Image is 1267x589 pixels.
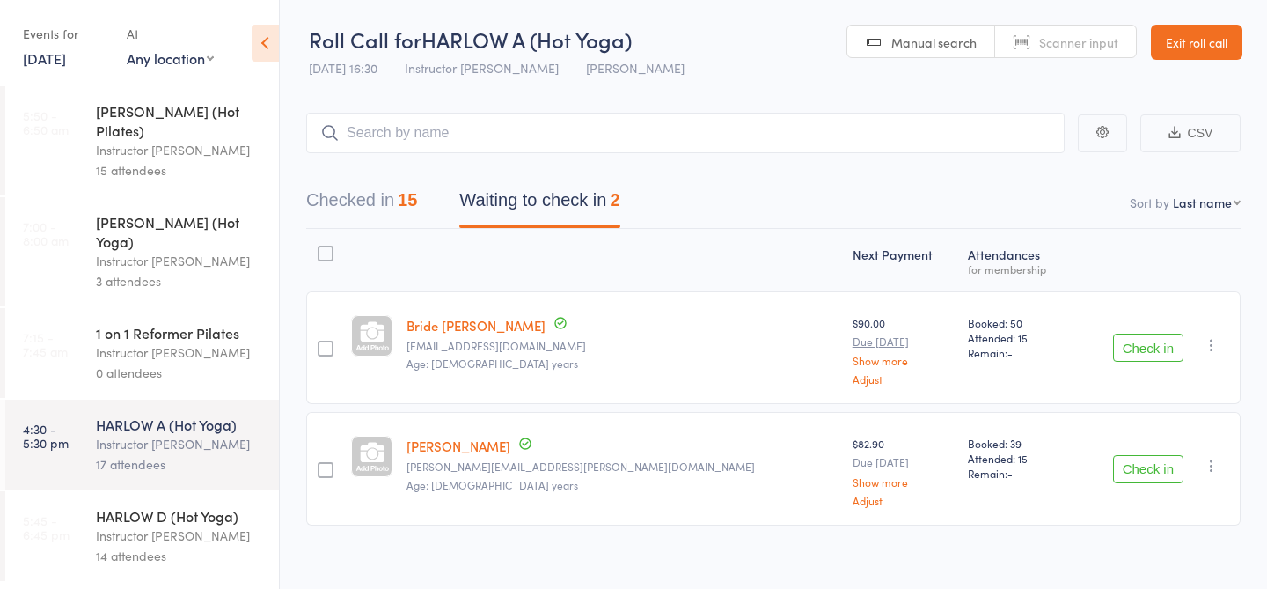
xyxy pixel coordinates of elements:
[309,59,377,77] span: [DATE] 16:30
[23,422,69,450] time: 4:30 - 5:30 pm
[96,160,264,180] div: 15 attendees
[459,181,619,228] button: Waiting to check in2
[96,251,264,271] div: Instructor [PERSON_NAME]
[968,330,1067,345] span: Attended: 15
[968,263,1067,275] div: for membership
[406,340,839,352] small: Bridekh12@outlook.com
[5,308,279,398] a: 7:15 -7:45 am1 on 1 Reformer PilatesInstructor [PERSON_NAME]0 attendees
[5,491,279,581] a: 5:45 -6:45 pmHARLOW D (Hot Yoga)Instructor [PERSON_NAME]14 attendees
[406,356,578,371] span: Age: [DEMOGRAPHIC_DATA] years
[23,330,68,358] time: 7:15 - 7:45 am
[586,59,685,77] span: [PERSON_NAME]
[1140,114,1241,152] button: CSV
[5,86,279,195] a: 5:50 -6:50 am[PERSON_NAME] (Hot Pilates)Instructor [PERSON_NAME]15 attendees
[96,212,264,251] div: [PERSON_NAME] (Hot Yoga)
[853,373,955,385] a: Adjust
[306,113,1065,153] input: Search by name
[853,436,955,505] div: $82.90
[1007,466,1013,481] span: -
[853,456,955,468] small: Due [DATE]
[853,495,955,506] a: Adjust
[309,25,421,54] span: Roll Call for
[1173,194,1232,211] div: Last name
[96,363,264,383] div: 0 attendees
[1113,334,1183,362] button: Check in
[23,108,69,136] time: 5:50 - 6:50 am
[406,460,839,473] small: Sally.e.salmon@gmail.com
[96,101,264,140] div: [PERSON_NAME] (Hot Pilates)
[610,190,619,210] div: 2
[406,437,510,455] a: [PERSON_NAME]
[405,59,559,77] span: Instructor [PERSON_NAME]
[891,33,977,51] span: Manual search
[5,400,279,490] a: 4:30 -5:30 pmHARLOW A (Hot Yoga)Instructor [PERSON_NAME]17 attendees
[23,48,66,68] a: [DATE]
[96,454,264,475] div: 17 attendees
[1039,33,1118,51] span: Scanner input
[968,345,1067,360] span: Remain:
[1130,194,1169,211] label: Sort by
[961,237,1074,283] div: Atten­dances
[1151,25,1242,60] a: Exit roll call
[968,466,1067,481] span: Remain:
[853,315,955,385] div: $90.00
[96,140,264,160] div: Instructor [PERSON_NAME]
[96,271,264,291] div: 3 attendees
[96,546,264,566] div: 14 attendees
[398,190,417,210] div: 15
[1113,455,1183,483] button: Check in
[96,323,264,342] div: 1 on 1 Reformer Pilates
[127,48,214,68] div: Any location
[96,415,264,434] div: HARLOW A (Hot Yoga)
[1007,345,1013,360] span: -
[23,19,109,48] div: Events for
[96,506,264,526] div: HARLOW D (Hot Yoga)
[853,335,955,348] small: Due [DATE]
[853,355,955,366] a: Show more
[96,434,264,454] div: Instructor [PERSON_NAME]
[23,219,69,247] time: 7:00 - 8:00 am
[968,436,1067,451] span: Booked: 39
[5,197,279,306] a: 7:00 -8:00 am[PERSON_NAME] (Hot Yoga)Instructor [PERSON_NAME]3 attendees
[421,25,632,54] span: HARLOW A (Hot Yoga)
[406,477,578,492] span: Age: [DEMOGRAPHIC_DATA] years
[968,315,1067,330] span: Booked: 50
[406,316,546,335] a: Bride [PERSON_NAME]
[968,451,1067,466] span: Attended: 15
[306,181,417,228] button: Checked in15
[96,342,264,363] div: Instructor [PERSON_NAME]
[96,526,264,546] div: Instructor [PERSON_NAME]
[127,19,214,48] div: At
[846,237,962,283] div: Next Payment
[853,476,955,488] a: Show more
[23,513,70,541] time: 5:45 - 6:45 pm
